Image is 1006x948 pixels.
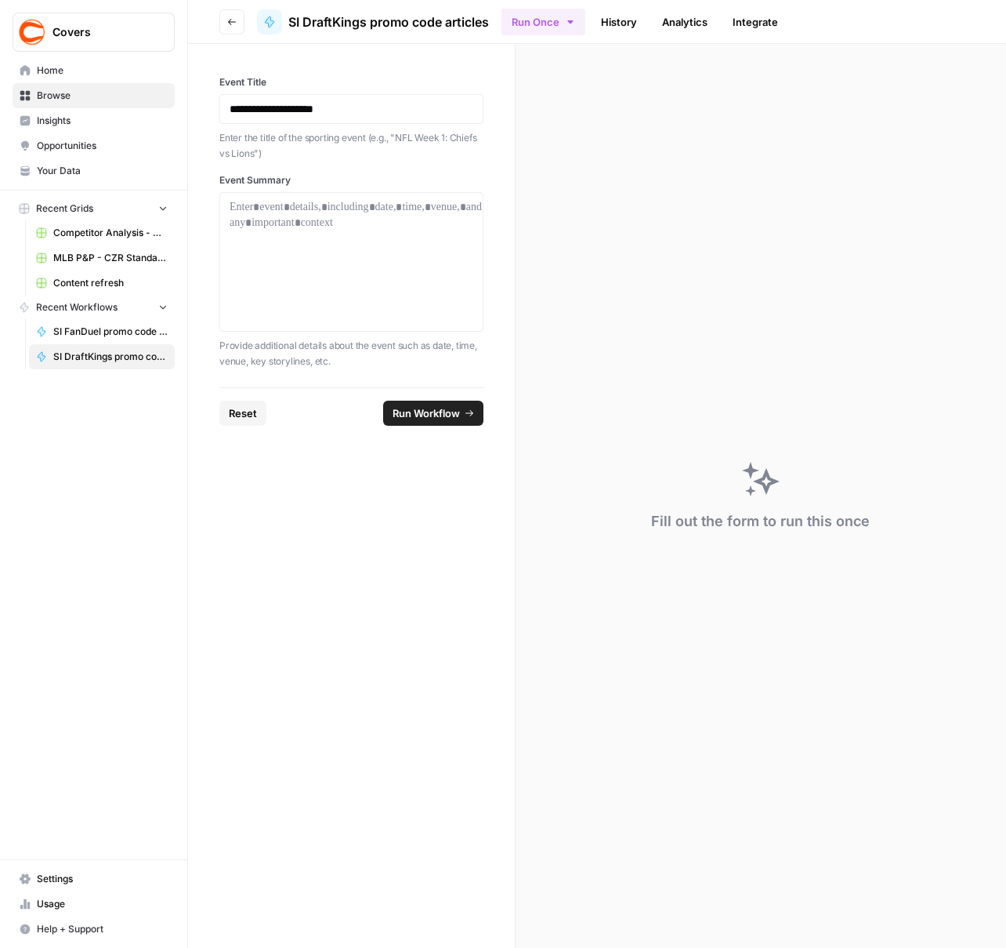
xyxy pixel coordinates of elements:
[52,24,147,40] span: Covers
[37,64,168,78] span: Home
[219,173,483,187] label: Event Summary
[393,405,460,421] span: Run Workflow
[592,9,646,35] a: History
[36,202,93,216] span: Recent Grids
[37,89,168,103] span: Browse
[723,9,787,35] a: Integrate
[219,401,266,426] button: Reset
[53,251,168,265] span: MLB P&P - CZR Standard (Production) Grid
[37,164,168,178] span: Your Data
[37,872,168,886] span: Settings
[29,319,175,344] a: SI FanDuel promo code articles
[53,325,168,339] span: SI FanDuel promo code articles
[29,271,175,296] a: Content refresh
[29,220,175,245] a: Competitor Analysis - URL Specific Grid
[18,18,46,46] img: Covers Logo
[36,300,118,314] span: Recent Workflows
[53,226,168,240] span: Competitor Analysis - URL Specific Grid
[257,9,489,35] a: SI DraftKings promo code articles
[501,9,585,35] button: Run Once
[219,338,483,369] p: Provide additional details about the event such as date, time, venue, key storylines, etc.
[13,866,175,892] a: Settings
[53,350,168,364] span: SI DraftKings promo code articles
[229,405,257,421] span: Reset
[37,897,168,911] span: Usage
[13,158,175,183] a: Your Data
[219,75,483,89] label: Event Title
[13,133,175,158] a: Opportunities
[29,344,175,369] a: SI DraftKings promo code articles
[13,892,175,917] a: Usage
[288,13,489,31] span: SI DraftKings promo code articles
[13,197,175,220] button: Recent Grids
[651,510,870,532] div: Fill out the form to run this once
[53,276,168,290] span: Content refresh
[13,108,175,133] a: Insights
[37,139,168,153] span: Opportunities
[653,9,717,35] a: Analytics
[13,58,175,83] a: Home
[37,922,168,936] span: Help + Support
[13,83,175,108] a: Browse
[219,130,483,161] p: Enter the title of the sporting event (e.g., "NFL Week 1: Chiefs vs Lions")
[13,917,175,942] button: Help + Support
[383,401,483,426] button: Run Workflow
[29,245,175,271] a: MLB P&P - CZR Standard (Production) Grid
[13,296,175,319] button: Recent Workflows
[37,114,168,128] span: Insights
[13,13,175,52] button: Workspace: Covers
